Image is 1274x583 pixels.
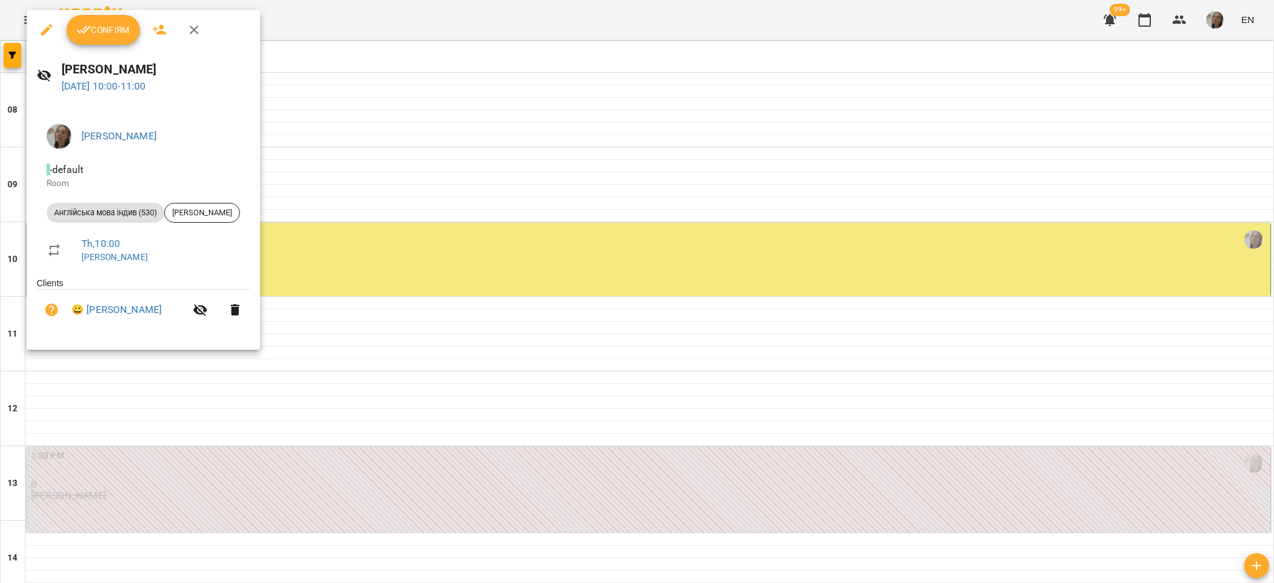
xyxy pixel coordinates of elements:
p: Room [47,177,240,190]
a: [PERSON_NAME] [81,130,157,142]
span: - default [47,164,86,175]
span: Англійська мова індив (530) [47,207,164,218]
span: [PERSON_NAME] [165,207,239,218]
a: [PERSON_NAME] [81,252,148,262]
button: Unpaid. Bill the attendance? [37,295,67,325]
img: 58bf4a397342a29a09d587cea04c76fb.jpg [47,124,72,149]
ul: Clients [37,277,250,335]
a: [DATE] 10:00-11:00 [62,80,146,92]
a: Th , 10:00 [81,238,120,250]
button: Confirm [67,15,140,45]
span: Confirm [76,22,130,37]
h6: [PERSON_NAME] [62,60,250,79]
a: 😀 [PERSON_NAME] [72,302,162,317]
div: [PERSON_NAME] [164,203,240,223]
